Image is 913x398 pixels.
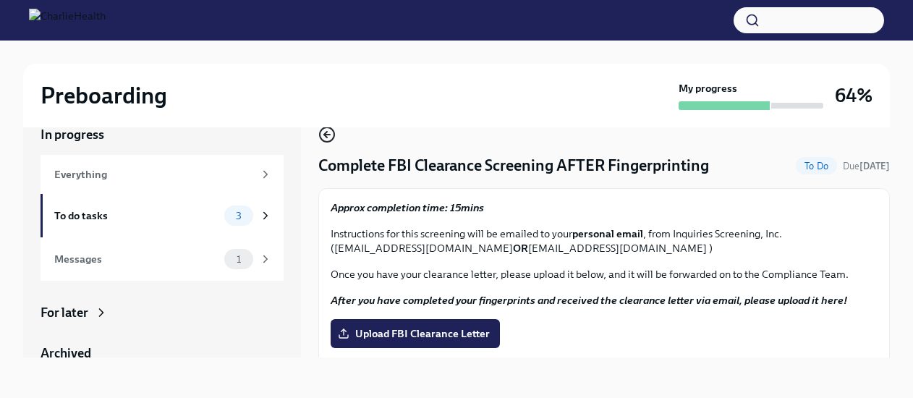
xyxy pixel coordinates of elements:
[843,159,890,173] span: August 27th, 2025 09:00
[54,208,218,224] div: To do tasks
[572,227,643,240] strong: personal email
[341,326,490,341] span: Upload FBI Clearance Letter
[513,242,528,255] strong: OR
[679,81,737,96] strong: My progress
[54,166,253,182] div: Everything
[331,201,484,214] strong: Approx completion time: 15mins
[29,9,106,32] img: CharlieHealth
[41,194,284,237] a: To do tasks3
[228,254,250,265] span: 1
[41,304,88,321] div: For later
[331,294,847,307] strong: After you have completed your fingerprints and received the clearance letter via email, please up...
[41,81,167,110] h2: Preboarding
[227,211,250,221] span: 3
[331,226,878,255] p: Instructions for this screening will be emailed to your , from Inquiries Screening, Inc. ([EMAIL_...
[796,161,837,172] span: To Do
[859,161,890,172] strong: [DATE]
[331,267,878,281] p: Once you have your clearance letter, please upload it below, and it will be forwarded on to the C...
[843,161,890,172] span: Due
[318,155,709,177] h4: Complete FBI Clearance Screening AFTER Fingerprinting
[54,251,218,267] div: Messages
[41,126,284,143] a: In progress
[331,319,500,348] label: Upload FBI Clearance Letter
[835,82,872,109] h3: 64%
[41,304,284,321] a: For later
[41,155,284,194] a: Everything
[41,344,284,362] a: Archived
[41,237,284,281] a: Messages1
